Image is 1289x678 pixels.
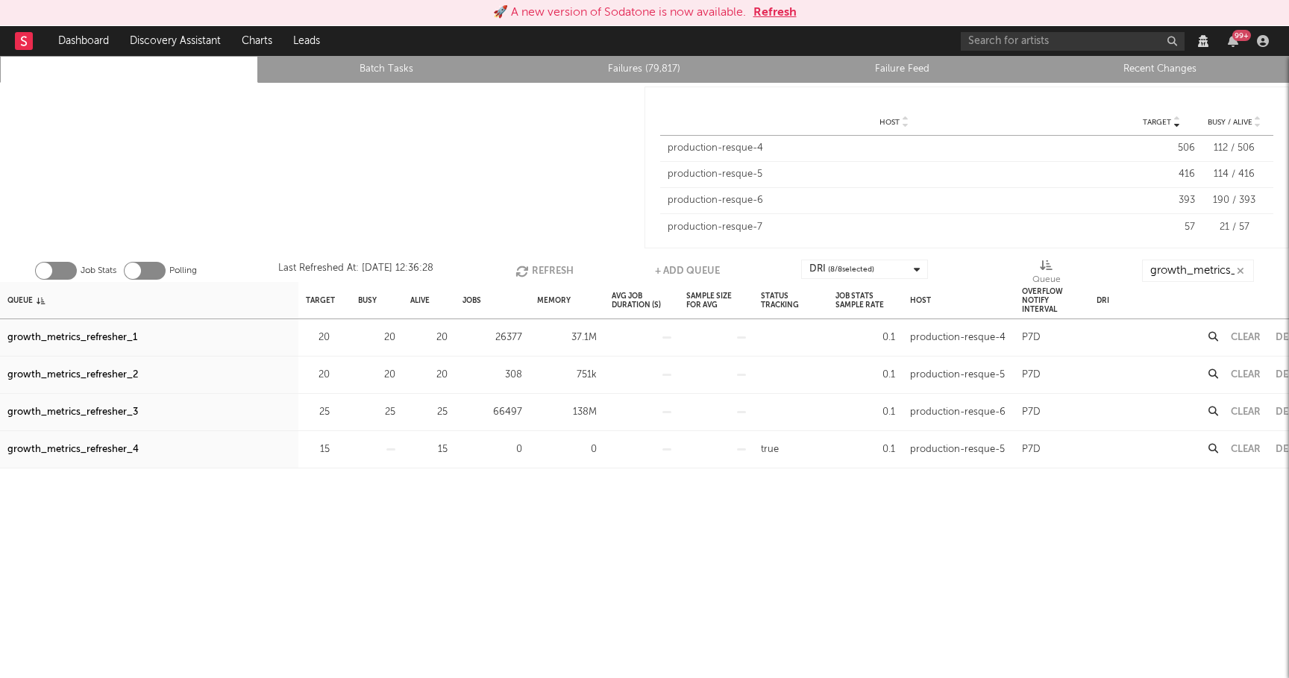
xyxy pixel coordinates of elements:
[668,141,1120,156] div: production-resque-4
[462,329,522,347] div: 26377
[835,366,895,384] div: 0.1
[1022,366,1041,384] div: P7D
[761,441,779,459] div: true
[119,26,231,56] a: Discovery Assistant
[1022,441,1041,459] div: P7D
[231,26,283,56] a: Charts
[1128,193,1195,208] div: 393
[1143,118,1171,127] span: Target
[306,441,330,459] div: 15
[1231,370,1261,380] button: Clear
[910,284,931,316] div: Host
[1097,284,1109,316] div: DRI
[462,366,522,384] div: 308
[1022,284,1082,316] div: Overflow Notify Interval
[7,284,45,316] div: Queue
[910,404,1006,421] div: production-resque-6
[1231,445,1261,454] button: Clear
[1128,167,1195,182] div: 416
[1142,260,1254,282] input: Search...
[1202,141,1266,156] div: 112 / 506
[655,260,720,282] button: + Add Queue
[835,329,895,347] div: 0.1
[910,329,1006,347] div: production-resque-4
[358,366,395,384] div: 20
[668,193,1120,208] div: production-resque-6
[1202,220,1266,235] div: 21 / 57
[961,32,1185,51] input: Search for artists
[1228,35,1238,47] button: 99+
[169,262,197,280] label: Polling
[1202,167,1266,182] div: 114 / 416
[910,366,1005,384] div: production-resque-5
[753,4,797,22] button: Refresh
[278,260,433,282] div: Last Refreshed At: [DATE] 12:36:28
[306,329,330,347] div: 20
[1231,333,1261,342] button: Clear
[48,26,119,56] a: Dashboard
[410,441,448,459] div: 15
[537,366,597,384] div: 751k
[1022,404,1041,421] div: P7D
[1231,407,1261,417] button: Clear
[537,441,597,459] div: 0
[7,366,138,384] a: growth_metrics_refresher_2
[612,284,671,316] div: Avg Job Duration (s)
[410,329,448,347] div: 20
[306,284,335,316] div: Target
[835,404,895,421] div: 0.1
[835,284,895,316] div: Job Stats Sample Rate
[462,404,522,421] div: 66497
[668,167,1120,182] div: production-resque-5
[1128,141,1195,156] div: 506
[283,26,330,56] a: Leads
[524,60,765,78] a: Failures (79,817)
[835,441,895,459] div: 0.1
[410,404,448,421] div: 25
[537,404,597,421] div: 138M
[266,60,508,78] a: Batch Tasks
[358,284,377,316] div: Busy
[410,284,430,316] div: Alive
[537,329,597,347] div: 37.1M
[537,284,571,316] div: Memory
[7,329,137,347] a: growth_metrics_refresher_1
[828,260,874,278] span: ( 8 / 8 selected)
[1208,118,1252,127] span: Busy / Alive
[306,404,330,421] div: 25
[1022,329,1041,347] div: P7D
[1128,220,1195,235] div: 57
[515,260,574,282] button: Refresh
[761,284,821,316] div: Status Tracking
[782,60,1023,78] a: Failure Feed
[462,441,522,459] div: 0
[493,4,746,22] div: 🚀 A new version of Sodatone is now available.
[1202,193,1266,208] div: 190 / 393
[81,262,116,280] label: Job Stats
[1039,60,1281,78] a: Recent Changes
[809,260,874,278] div: DRI
[462,284,481,316] div: Jobs
[1232,30,1251,41] div: 99 +
[358,329,395,347] div: 20
[306,366,330,384] div: 20
[686,284,746,316] div: Sample Size For Avg
[1032,260,1061,288] div: Queue
[879,118,900,127] span: Host
[358,404,395,421] div: 25
[8,60,250,78] a: Queue Stats
[410,366,448,384] div: 20
[668,220,1120,235] div: production-resque-7
[910,441,1005,459] div: production-resque-5
[7,441,139,459] a: growth_metrics_refresher_4
[1032,271,1061,289] div: Queue
[7,404,138,421] a: growth_metrics_refresher_3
